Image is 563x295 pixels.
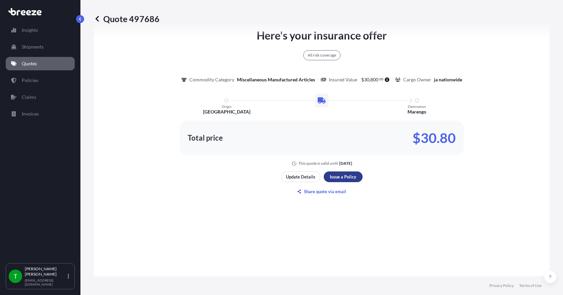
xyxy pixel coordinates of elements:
p: [GEOGRAPHIC_DATA] [203,108,250,115]
a: Shipments [6,40,75,54]
p: Marengo [408,108,426,115]
div: All risk coverage [303,50,340,60]
span: 30 [364,77,369,82]
p: Destination [408,104,426,108]
button: Share quote via email [281,186,363,197]
p: Total price [188,135,223,141]
p: Commodity Category [189,76,234,83]
p: [DATE] [339,161,352,166]
p: This quote is valid until [298,161,338,166]
p: Invoices [22,110,39,117]
p: Issue a Policy [330,173,356,180]
p: Insights [22,27,38,33]
span: , [369,77,370,82]
span: T [14,273,17,280]
p: Policies [22,77,38,84]
p: Quote 497686 [94,13,160,24]
p: Miscellaneous Manufactured Articles [237,76,315,83]
p: Shipments [22,44,44,50]
a: Privacy Policy [489,283,514,288]
p: ja nationwide [434,76,462,83]
p: Origin [222,104,232,108]
a: Insights [6,23,75,37]
p: Update Details [286,173,315,180]
p: $30.80 [413,133,456,143]
button: Issue a Policy [324,171,363,182]
p: [PERSON_NAME] [PERSON_NAME] [25,266,66,277]
p: Insured Value [329,76,357,83]
a: Claims [6,90,75,104]
a: Invoices [6,107,75,121]
p: Share quote via email [304,188,346,195]
span: . [379,78,379,80]
a: Policies [6,74,75,87]
p: Quotes [22,60,37,67]
span: 800 [370,77,378,82]
p: Cargo Owner [403,76,431,83]
a: Quotes [6,57,75,70]
button: Update Details [281,171,320,182]
a: Terms of Use [519,283,542,288]
p: Claims [22,94,36,100]
span: $ [361,77,364,82]
p: [EMAIL_ADDRESS][DOMAIN_NAME] [25,278,66,286]
span: 00 [379,78,383,80]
